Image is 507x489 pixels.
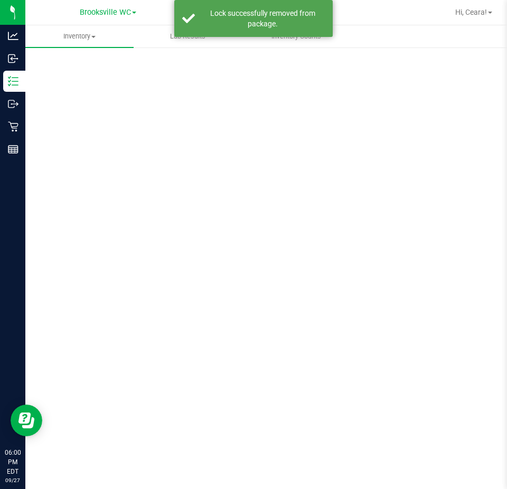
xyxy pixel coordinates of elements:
[5,476,21,484] p: 09/27
[8,121,18,132] inline-svg: Retail
[156,32,220,41] span: Lab Results
[8,144,18,155] inline-svg: Reports
[25,25,134,47] a: Inventory
[11,405,42,436] iframe: Resource center
[8,31,18,41] inline-svg: Analytics
[134,25,242,47] a: Lab Results
[80,8,131,17] span: Brooksville WC
[5,448,21,476] p: 06:00 PM EDT
[8,53,18,64] inline-svg: Inbound
[455,8,487,16] span: Hi, Ceara!
[25,32,134,41] span: Inventory
[8,99,18,109] inline-svg: Outbound
[8,76,18,87] inline-svg: Inventory
[201,8,325,29] div: Lock successfully removed from package.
